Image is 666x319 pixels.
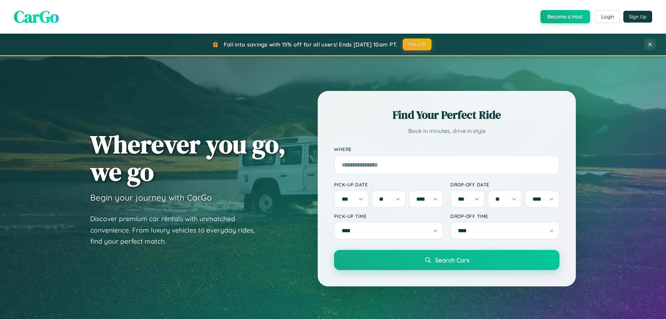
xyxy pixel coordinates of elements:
button: Search Cars [334,250,560,270]
button: FALL15 [403,39,432,50]
h1: Wherever you go, we go [90,131,286,185]
label: Pick-up Time [334,213,443,219]
p: Book in minutes, drive in style [334,126,560,136]
label: Pick-up Date [334,182,443,187]
p: Discover premium car rentals with unmatched convenience. From luxury vehicles to everyday rides, ... [90,213,264,247]
label: Drop-off Date [450,182,560,187]
h3: Begin your journey with CarGo [90,192,212,203]
span: Fall into savings with 15% off for all users! Ends [DATE] 10am PT. [224,41,398,48]
button: Become a Host [540,10,590,23]
button: Login [595,10,620,23]
span: CarGo [14,5,59,28]
h2: Find Your Perfect Ride [334,107,560,123]
label: Drop-off Time [450,213,560,219]
button: Sign Up [623,11,652,23]
label: Where [334,146,560,152]
span: Search Cars [435,256,469,264]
